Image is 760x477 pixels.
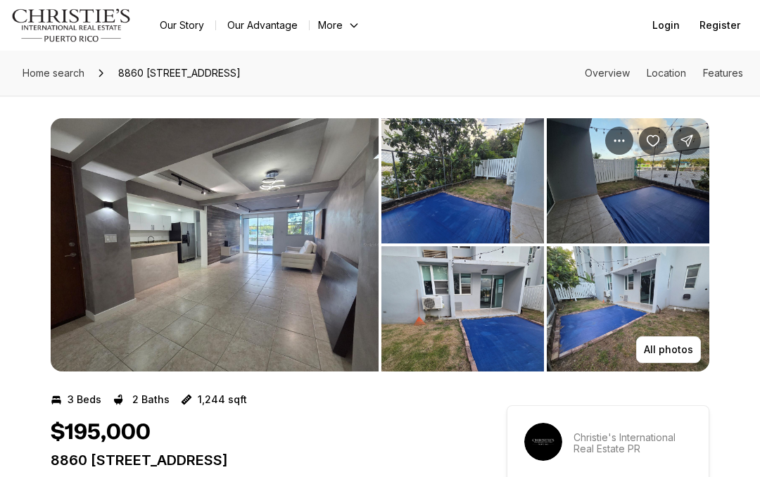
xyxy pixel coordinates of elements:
[605,127,633,155] button: Property options
[17,62,90,84] a: Home search
[585,67,630,79] a: Skip to: Overview
[23,67,84,79] span: Home search
[51,118,709,371] div: Listing Photos
[585,68,743,79] nav: Page section menu
[644,344,693,355] p: All photos
[381,118,709,371] li: 2 of 13
[636,336,701,363] button: All photos
[132,394,170,405] p: 2 Baths
[381,246,544,371] button: View image gallery
[11,8,132,42] img: logo
[673,127,701,155] button: Share Property: 8860 PASEO DEL REY #H-102
[51,118,379,371] li: 1 of 13
[639,127,667,155] button: Save Property: 8860 PASEO DEL REY #H-102
[310,15,369,35] button: More
[644,11,688,39] button: Login
[51,419,151,446] h1: $195,000
[198,394,247,405] p: 1,244 sqft
[216,15,309,35] a: Our Advantage
[51,452,456,469] p: 8860 [STREET_ADDRESS]
[691,11,749,39] button: Register
[699,20,740,31] span: Register
[574,432,692,454] p: Christie's International Real Estate PR
[647,67,686,79] a: Skip to: Location
[703,67,743,79] a: Skip to: Features
[113,62,246,84] span: 8860 [STREET_ADDRESS]
[381,118,544,243] button: View image gallery
[148,15,215,35] a: Our Story
[51,118,379,371] button: View image gallery
[652,20,680,31] span: Login
[547,118,709,243] button: View image gallery
[547,246,709,371] button: View image gallery
[68,394,101,405] p: 3 Beds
